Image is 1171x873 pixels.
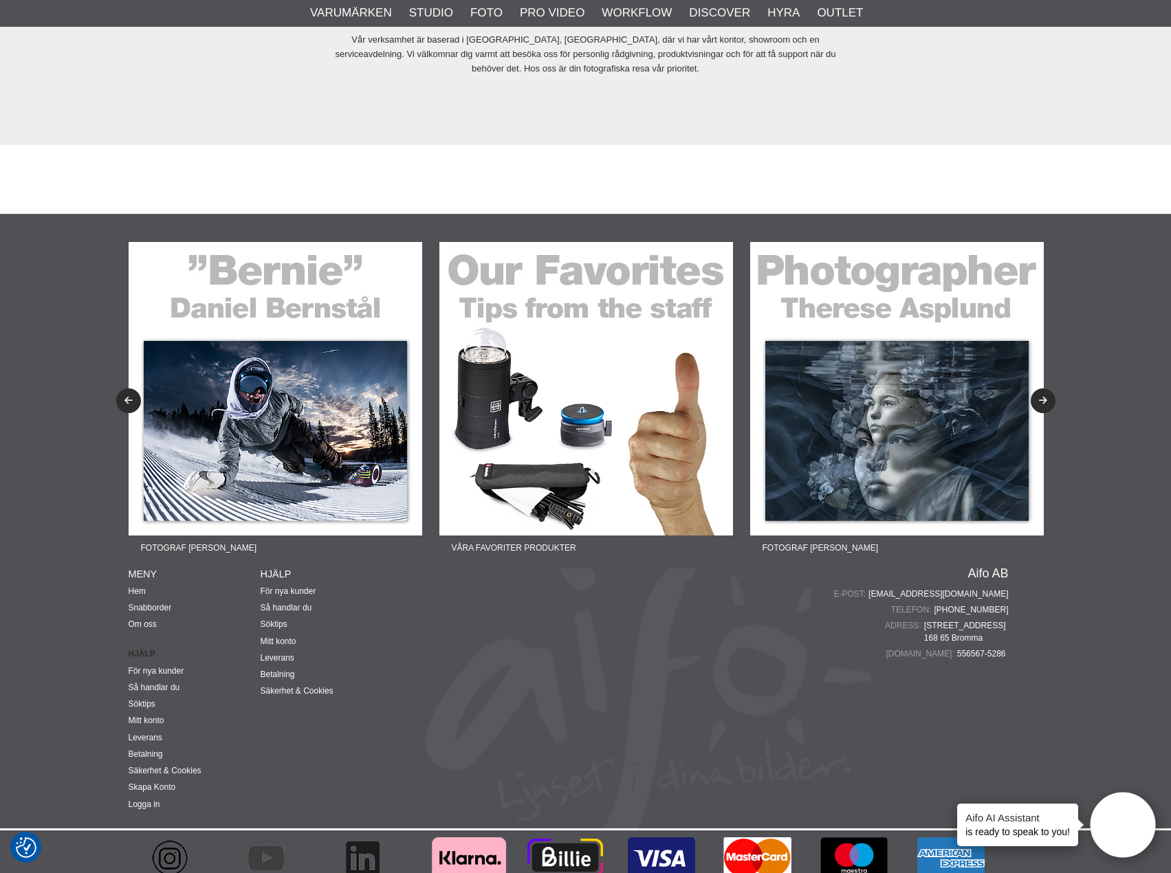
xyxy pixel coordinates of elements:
a: Workflow [602,4,672,22]
a: Annons:22-06F banner-sidfot-therese.jpgFotograf [PERSON_NAME] [750,242,1044,560]
img: Annons:22-04F banner-sidfot-bernie.jpg [129,242,422,535]
a: Pro Video [520,4,584,22]
a: Leverans [261,653,294,663]
span: 556567-5286 [957,648,1009,660]
a: Betalning [129,749,163,759]
a: För nya kunder [261,586,316,596]
a: För nya kunder [129,666,184,676]
a: Säkerhet & Cookies [261,686,333,696]
span: [DOMAIN_NAME]: [886,648,956,660]
a: Betalning [261,670,295,679]
p: Vår verksamhet är baserad i [GEOGRAPHIC_DATA], [GEOGRAPHIC_DATA], där vi har vårt kontor, showroo... [322,33,850,76]
a: Foto [470,4,503,22]
a: Discover [689,4,750,22]
span: Adress: [885,619,924,632]
h4: Aifo AI Assistant [965,810,1070,825]
a: Så handlar du [261,603,312,612]
a: Snabborder [129,603,172,612]
img: Annons:22-05F banner-sidfot-favorites.jpg [439,242,733,535]
span: Telefon: [891,604,934,616]
button: Samtyckesinställningar [16,835,36,860]
img: Revisit consent button [16,837,36,858]
span: [STREET_ADDRESS] 168 65 Bromma [924,619,1009,644]
a: [PHONE_NUMBER] [934,604,1008,616]
a: Hem [129,586,146,596]
span: Våra favoriter produkter [439,535,589,560]
a: Om oss [129,619,157,629]
img: Annons:22-06F banner-sidfot-therese.jpg [750,242,1044,535]
div: is ready to speak to you! [957,804,1078,846]
h4: Meny [129,567,261,581]
a: Säkerhet & Cookies [129,766,201,775]
a: Söktips [129,699,155,709]
a: [EMAIL_ADDRESS][DOMAIN_NAME] [868,588,1008,600]
span: Fotograf [PERSON_NAME] [129,535,269,560]
span: E-post: [833,588,868,600]
a: Varumärken [310,4,392,22]
a: Mitt konto [129,716,164,725]
button: Next [1031,388,1055,413]
a: Mitt konto [261,637,296,646]
a: Logga in [129,799,160,809]
button: Previous [116,388,141,413]
span: Fotograf [PERSON_NAME] [750,535,890,560]
a: Annons:22-04F banner-sidfot-bernie.jpgFotograf [PERSON_NAME] [129,242,422,560]
a: Skapa Konto [129,782,176,792]
a: Studio [409,4,453,22]
a: Hyra [767,4,800,22]
a: Aifo AB [967,567,1008,579]
a: Leverans [129,733,162,742]
a: Outlet [817,4,863,22]
a: Så handlar du [129,683,180,692]
strong: Hjälp [129,648,261,660]
a: Annons:22-05F banner-sidfot-favorites.jpgVåra favoriter produkter [439,242,733,560]
a: Söktips [261,619,287,629]
h4: Hjälp [261,567,393,581]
